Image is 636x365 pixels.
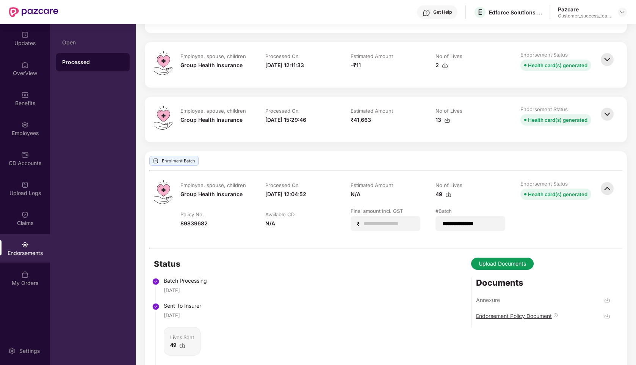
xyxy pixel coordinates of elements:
div: No of Lives [435,107,462,114]
img: svg+xml;base64,PHN2ZyBpZD0iRG93bmxvYWQtMzJ4MzIiIHhtbG5zPSJodHRwOi8vd3d3LnczLm9yZy8yMDAwL3N2ZyIgd2... [604,297,610,303]
div: N/A [265,219,275,228]
b: 49 [170,342,176,348]
div: Endorsement Status [520,180,568,187]
img: svg+xml;base64,PHN2ZyBpZD0iRG93bmxvYWQtMzJ4MzIiIHhtbG5zPSJodHRwOi8vd3d3LnczLm9yZy8yMDAwL3N2ZyIgd2... [444,117,450,123]
button: Upload Documents [471,258,534,270]
div: Group Health Insurance [180,190,243,198]
div: #Batch [435,208,452,214]
div: 2 [435,61,448,69]
img: New Pazcare Logo [9,7,58,17]
img: svg+xml;base64,PHN2ZyB4bWxucz0iaHR0cDovL3d3dy53My5vcmcvMjAwMC9zdmciIHdpZHRoPSI0OS4zMiIgaGVpZ2h0PS... [154,180,172,204]
div: Get Help [433,9,452,15]
img: svg+xml;base64,PHN2ZyBpZD0iSW5mbyIgeG1sbnM9Imh0dHA6Ly93d3cudzMub3JnLzIwMDAvc3ZnIiB3aWR0aD0iMTQiIG... [553,313,558,318]
img: svg+xml;base64,PHN2ZyBpZD0iQ0RfQWNjb3VudHMiIGRhdGEtbmFtZT0iQ0QgQWNjb3VudHMiIHhtbG5zPSJodHRwOi8vd3... [21,151,29,159]
img: svg+xml;base64,PHN2ZyBpZD0iU2V0dGluZy0yMHgyMCIgeG1sbnM9Imh0dHA6Ly93d3cudzMub3JnLzIwMDAvc3ZnIiB3aW... [8,347,16,355]
div: Endorsement Status [520,51,568,58]
span: ₹ [357,220,363,227]
div: Open [62,39,124,46]
img: svg+xml;base64,PHN2ZyBpZD0iQmFjay0zMngzMiIgeG1sbnM9Imh0dHA6Ly93d3cudzMub3JnLzIwMDAvc3ZnIiB3aWR0aD... [599,106,616,123]
div: ₹41,663 [351,116,371,124]
img: svg+xml;base64,PHN2ZyBpZD0iRHJvcGRvd24tMzJ4MzIiIHhtbG5zPSJodHRwOi8vd3d3LnczLm9yZy8yMDAwL3N2ZyIgd2... [619,9,625,15]
img: svg+xml;base64,PHN2ZyBpZD0iQmFjay0zMngzMiIgeG1sbnM9Imh0dHA6Ly93d3cudzMub3JnLzIwMDAvc3ZnIiB3aWR0aD... [599,51,616,68]
div: Customer_success_team_lead [558,13,611,19]
div: Settings [17,347,42,355]
div: Group Health Insurance [180,61,243,69]
div: Employee, spouse, children [180,107,246,114]
img: svg+xml;base64,PHN2ZyBpZD0iVXBkYXRlZCIgeG1sbnM9Imh0dHA6Ly93d3cudzMub3JnLzIwMDAvc3ZnIiB3aWR0aD0iMj... [21,31,29,39]
div: -₹11 [351,61,361,69]
div: [DATE] 12:11:33 [265,61,304,69]
img: svg+xml;base64,PHN2ZyBpZD0iQmVuZWZpdHMiIHhtbG5zPSJodHRwOi8vd3d3LnczLm9yZy8yMDAwL3N2ZyIgd2lkdGg9Ij... [21,91,29,99]
div: Processed On [265,107,299,114]
img: svg+xml;base64,PHN2ZyBpZD0iSGVscC0zMngzMiIgeG1sbnM9Imh0dHA6Ly93d3cudzMub3JnLzIwMDAvc3ZnIiB3aWR0aD... [423,9,430,17]
img: svg+xml;base64,PHN2ZyBpZD0iVXBsb2FkX0xvZ3MiIGRhdGEtbmFtZT0iVXBsb2FkIExvZ3MiIHhtbG5zPSJodHRwOi8vd3... [153,158,159,164]
img: svg+xml;base64,PHN2ZyB4bWxucz0iaHR0cDovL3d3dy53My5vcmcvMjAwMC9zdmciIHdpZHRoPSI0OS4zMiIgaGVpZ2h0PS... [154,106,172,130]
img: svg+xml;base64,PHN2ZyBpZD0iQmFjay0zMngzMiIgeG1sbnM9Imh0dHA6Ly93d3cudzMub3JnLzIwMDAvc3ZnIiB3aWR0aD... [599,180,616,197]
div: Processed On [265,182,299,189]
div: Pazcare [558,6,611,13]
div: Documents [476,277,610,288]
div: Group Health Insurance [180,116,243,124]
img: svg+xml;base64,PHN2ZyBpZD0iRW1wbG95ZWVzIiB4bWxucz0iaHR0cDovL3d3dy53My5vcmcvMjAwMC9zdmciIHdpZHRoPS... [21,121,29,129]
img: svg+xml;base64,PHN2ZyBpZD0iRG93bmxvYWQtMzJ4MzIiIHhtbG5zPSJodHRwOi8vd3d3LnczLm9yZy8yMDAwL3N2ZyIgd2... [604,313,610,319]
div: Health card(s) generated [528,190,587,198]
div: No of Lives [435,182,462,189]
div: Available CD [265,211,295,218]
div: [DATE] 15:29:46 [265,116,306,124]
div: Batch Processing [164,277,226,285]
div: 49 [435,190,451,198]
span: E [478,8,482,17]
img: svg+xml;base64,PHN2ZyBpZD0iRG93bmxvYWQtMzJ4MzIiIHhtbG5zPSJodHRwOi8vd3d3LnczLm9yZy8yMDAwL3N2ZyIgd2... [179,343,185,349]
div: Sent To Insurer [164,302,226,310]
div: Estimated Amount [351,53,393,60]
div: Processed [62,58,124,66]
div: Health card(s) generated [528,116,587,124]
div: Lives Sent [170,334,194,341]
div: No of Lives [435,53,462,60]
div: Employee, spouse, children [180,53,246,60]
img: svg+xml;base64,PHN2ZyB4bWxucz0iaHR0cDovL3d3dy53My5vcmcvMjAwMC9zdmciIHdpZHRoPSI0OS4zMiIgaGVpZ2h0PS... [154,51,172,75]
div: Health card(s) generated [528,61,587,69]
div: Final amount incl. GST [351,208,403,214]
div: Enrolment Batch [149,156,199,166]
div: Employee, spouse, children [180,182,246,189]
div: Endorsement Policy Document [476,312,552,319]
img: svg+xml;base64,PHN2ZyBpZD0iRG93bmxvYWQtMzJ4MzIiIHhtbG5zPSJodHRwOi8vd3d3LnczLm9yZy8yMDAwL3N2ZyIgd2... [442,63,448,69]
div: Policy No. [180,211,204,218]
div: 89839682 [180,219,208,228]
div: Estimated Amount [351,182,393,189]
div: Annexure [476,296,500,304]
div: [DATE] [164,286,180,294]
img: svg+xml;base64,PHN2ZyBpZD0iVXBsb2FkX0xvZ3MiIGRhdGEtbmFtZT0iVXBsb2FkIExvZ3MiIHhtbG5zPSJodHRwOi8vd3... [21,181,29,189]
div: Edforce Solutions Private Limited [489,9,542,16]
img: svg+xml;base64,PHN2ZyBpZD0iU3RlcC1Eb25lLTMyeDMyIiB4bWxucz0iaHR0cDovL3d3dy53My5vcmcvMjAwMC9zdmciIH... [152,278,160,285]
img: svg+xml;base64,PHN2ZyBpZD0iU3RlcC1Eb25lLTMyeDMyIiB4bWxucz0iaHR0cDovL3d3dy53My5vcmcvMjAwMC9zdmciIH... [152,303,160,310]
img: svg+xml;base64,PHN2ZyBpZD0iQ2xhaW0iIHhtbG5zPSJodHRwOi8vd3d3LnczLm9yZy8yMDAwL3N2ZyIgd2lkdGg9IjIwIi... [21,211,29,219]
div: 13 [435,116,450,124]
div: Processed On [265,53,299,60]
img: svg+xml;base64,PHN2ZyBpZD0iSG9tZSIgeG1sbnM9Imh0dHA6Ly93d3cudzMub3JnLzIwMDAvc3ZnIiB3aWR0aD0iMjAiIG... [21,61,29,69]
div: N/A [351,190,360,198]
div: Estimated Amount [351,107,393,114]
div: [DATE] 12:04:52 [265,190,306,198]
div: Endorsement Status [520,106,568,113]
div: [DATE] [164,312,180,319]
img: svg+xml;base64,PHN2ZyBpZD0iRG93bmxvYWQtMzJ4MzIiIHhtbG5zPSJodHRwOi8vd3d3LnczLm9yZy8yMDAwL3N2ZyIgd2... [445,192,451,198]
img: svg+xml;base64,PHN2ZyBpZD0iRW5kb3JzZW1lbnRzIiB4bWxucz0iaHR0cDovL3d3dy53My5vcmcvMjAwMC9zdmciIHdpZH... [21,241,29,249]
img: svg+xml;base64,PHN2ZyBpZD0iTXlfT3JkZXJzIiBkYXRhLW5hbWU9Ik15IE9yZGVycyIgeG1sbnM9Imh0dHA6Ly93d3cudz... [21,271,29,278]
h2: Status [154,258,226,270]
